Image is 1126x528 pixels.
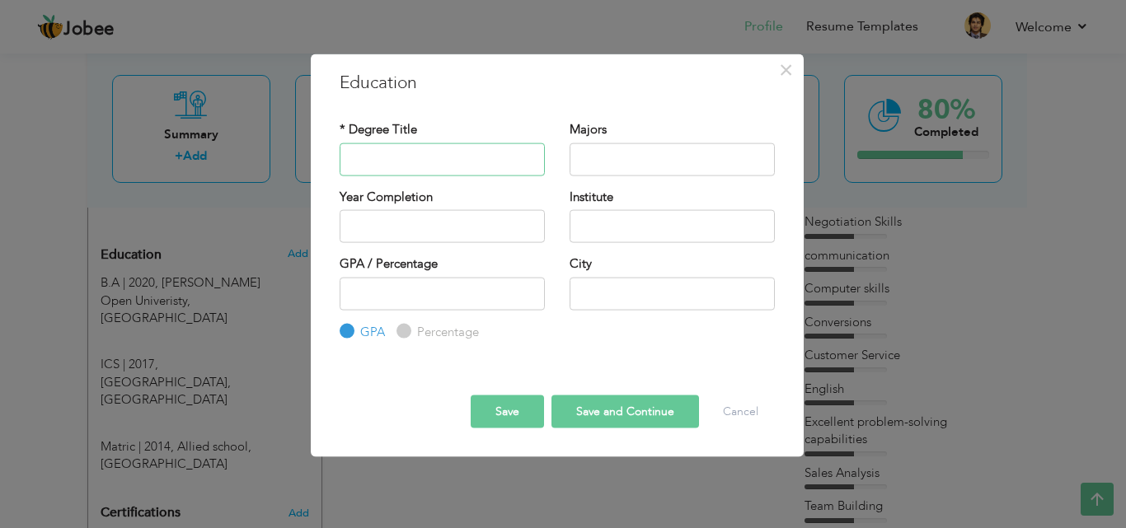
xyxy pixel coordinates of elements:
label: Year Completion [340,188,433,205]
button: Save [471,395,544,428]
h3: Education [340,70,775,95]
label: City [570,255,592,273]
label: Percentage [413,323,479,340]
label: Institute [570,188,613,205]
label: GPA [356,323,385,340]
div: Add your educational degree. [101,238,309,474]
button: Save and Continue [551,395,699,428]
label: Majors [570,121,607,138]
label: * Degree Title [340,121,417,138]
label: GPA / Percentage [340,255,438,273]
span: × [779,54,793,84]
button: Cancel [706,395,775,428]
button: Close [773,56,800,82]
